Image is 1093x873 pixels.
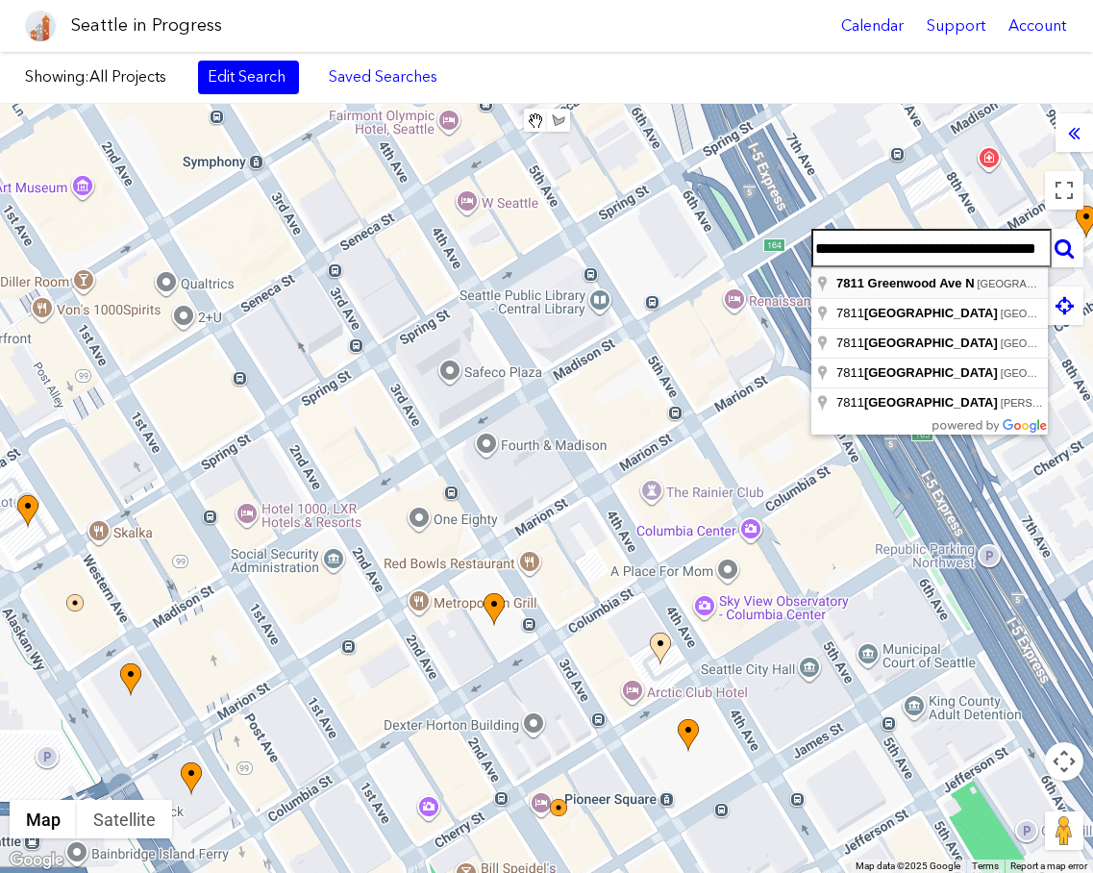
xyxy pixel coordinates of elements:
span: 7811 [836,276,864,290]
span: Greenwood Ave N [868,276,975,290]
span: [GEOGRAPHIC_DATA] [864,306,998,320]
button: Map camera controls [1045,742,1083,781]
span: [GEOGRAPHIC_DATA] [864,336,998,350]
a: Saved Searches [318,61,448,93]
span: 7811 [836,336,1001,350]
span: [GEOGRAPHIC_DATA] [864,365,998,380]
a: Open this area in Google Maps (opens a new window) [5,848,68,873]
img: favicon-96x96.png [25,11,56,41]
span: Map data ©2025 Google [856,861,960,871]
span: All Projects [89,67,166,86]
a: Report a map error [1010,861,1087,871]
a: Edit Search [198,61,299,93]
button: Toggle fullscreen view [1045,171,1083,210]
button: Draw a shape [547,109,570,132]
span: 7811 [836,365,1001,380]
label: Showing: [25,66,179,87]
h1: Seattle in Progress [71,13,222,37]
a: Terms [972,861,999,871]
button: Stop drawing [524,109,547,132]
span: 7811 [836,306,1001,320]
span: 7811 [836,395,1001,410]
img: Google [5,848,68,873]
button: Drag Pegman onto the map to open Street View [1045,811,1083,850]
button: Show satellite imagery [77,800,172,838]
button: Show street map [10,800,77,838]
span: [GEOGRAPHIC_DATA] [864,395,998,410]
